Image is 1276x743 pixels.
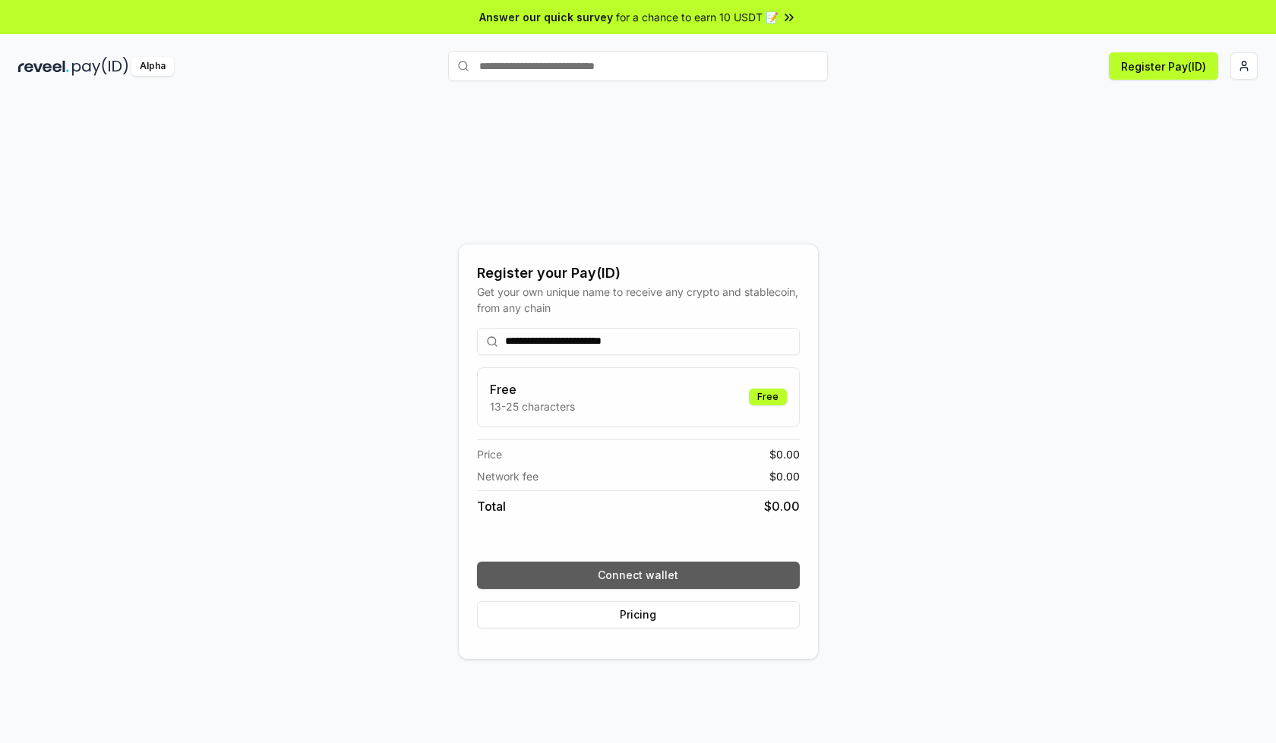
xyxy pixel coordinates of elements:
div: Register your Pay(ID) [477,263,800,284]
h3: Free [490,380,575,398]
p: 13-25 characters [490,398,575,414]
div: Free [749,389,787,405]
span: for a chance to earn 10 USDT 📝 [616,9,779,25]
span: $ 0.00 [769,446,800,462]
img: pay_id [72,57,128,76]
span: Price [477,446,502,462]
button: Register Pay(ID) [1109,52,1218,80]
span: $ 0.00 [769,468,800,484]
button: Pricing [477,601,800,628]
button: Connect wallet [477,562,800,589]
div: Get your own unique name to receive any crypto and stablecoin, from any chain [477,284,800,316]
span: Total [477,497,506,515]
span: Network fee [477,468,539,484]
img: reveel_dark [18,57,69,76]
div: Alpha [131,57,174,76]
span: $ 0.00 [764,497,800,515]
span: Answer our quick survey [479,9,613,25]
